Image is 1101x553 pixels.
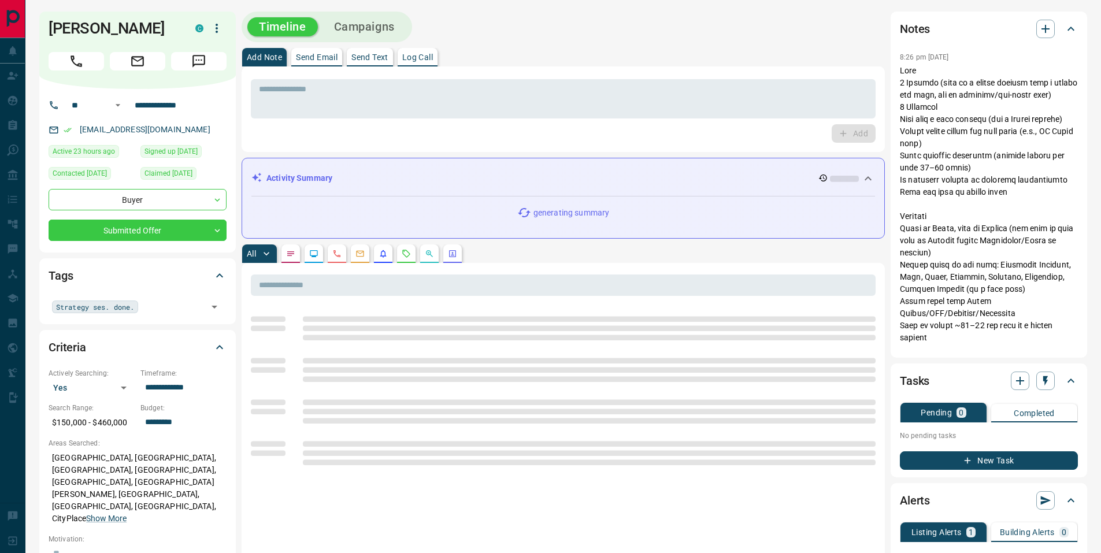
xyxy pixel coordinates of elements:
[969,528,973,536] p: 1
[86,513,127,525] button: Show More
[49,333,227,361] div: Criteria
[49,368,135,378] p: Actively Searching:
[49,19,178,38] h1: [PERSON_NAME]
[379,249,388,258] svg: Listing Alerts
[49,438,227,448] p: Areas Searched:
[49,378,135,397] div: Yes
[49,448,227,528] p: [GEOGRAPHIC_DATA], [GEOGRAPHIC_DATA], [GEOGRAPHIC_DATA], [GEOGRAPHIC_DATA], [GEOGRAPHIC_DATA], [G...
[448,249,457,258] svg: Agent Actions
[53,146,115,157] span: Active 23 hours ago
[900,367,1078,395] div: Tasks
[49,413,135,432] p: $150,000 - $460,000
[322,17,406,36] button: Campaigns
[110,52,165,70] span: Email
[49,266,73,285] h2: Tags
[140,368,227,378] p: Timeframe:
[247,250,256,258] p: All
[1062,528,1066,536] p: 0
[64,126,72,134] svg: Email Verified
[144,146,198,157] span: Signed up [DATE]
[49,220,227,241] div: Submitted Offer
[900,491,930,510] h2: Alerts
[900,487,1078,514] div: Alerts
[49,189,227,210] div: Buyer
[49,52,104,70] span: Call
[900,20,930,38] h2: Notes
[56,301,134,313] span: Strategy ses. done.
[195,24,203,32] div: condos.ca
[140,167,227,183] div: Sun Oct 08 2023
[351,53,388,61] p: Send Text
[247,53,282,61] p: Add Note
[900,372,929,390] h2: Tasks
[911,528,962,536] p: Listing Alerts
[49,338,86,357] h2: Criteria
[247,17,318,36] button: Timeline
[402,249,411,258] svg: Requests
[140,403,227,413] p: Budget:
[900,53,949,61] p: 8:26 pm [DATE]
[49,534,227,544] p: Motivation:
[332,249,342,258] svg: Calls
[533,207,609,219] p: generating summary
[402,53,433,61] p: Log Call
[49,145,135,161] div: Thu Aug 14 2025
[900,427,1078,444] p: No pending tasks
[1000,528,1055,536] p: Building Alerts
[251,168,875,189] div: Activity Summary
[80,125,210,134] a: [EMAIL_ADDRESS][DOMAIN_NAME]
[355,249,365,258] svg: Emails
[206,299,223,315] button: Open
[959,409,963,417] p: 0
[53,168,107,179] span: Contacted [DATE]
[144,168,192,179] span: Claimed [DATE]
[111,98,125,112] button: Open
[425,249,434,258] svg: Opportunities
[49,262,227,290] div: Tags
[900,15,1078,43] div: Notes
[140,145,227,161] div: Mon Aug 24 2020
[171,52,227,70] span: Message
[900,451,1078,470] button: New Task
[266,172,332,184] p: Activity Summary
[309,249,318,258] svg: Lead Browsing Activity
[296,53,338,61] p: Send Email
[49,167,135,183] div: Tue Jul 08 2025
[286,249,295,258] svg: Notes
[1014,409,1055,417] p: Completed
[49,403,135,413] p: Search Range:
[921,409,952,417] p: Pending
